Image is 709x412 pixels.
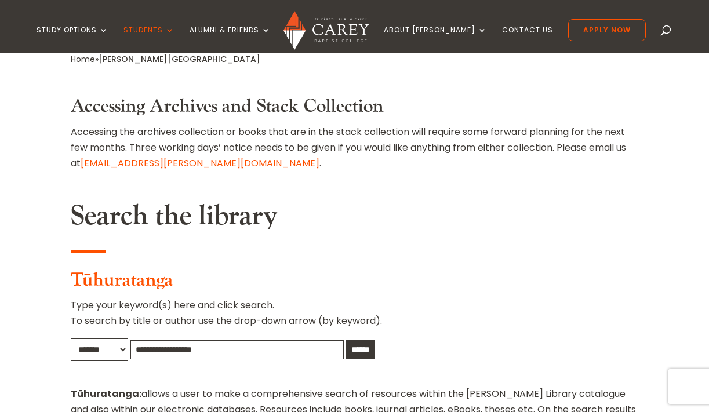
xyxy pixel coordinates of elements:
[190,26,271,53] a: Alumni & Friends
[568,19,646,41] a: Apply Now
[71,297,638,338] p: Type your keyword(s) here and click search. To search by title or author use the drop-down arrow ...
[71,387,141,400] strong: Tūhuratanga:
[71,269,638,297] h3: Tūhuratanga
[71,124,638,172] p: Accessing the archives collection or books that are in the stack collection will require some for...
[283,11,369,50] img: Carey Baptist College
[99,53,260,65] span: [PERSON_NAME][GEOGRAPHIC_DATA]
[71,199,638,239] h2: Search the library
[71,96,638,123] h3: Accessing Archives and Stack Collection
[81,156,319,170] a: [EMAIL_ADDRESS][PERSON_NAME][DOMAIN_NAME]
[71,53,95,65] a: Home
[71,53,260,65] span: »
[502,26,553,53] a: Contact Us
[37,26,108,53] a: Study Options
[123,26,174,53] a: Students
[384,26,487,53] a: About [PERSON_NAME]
